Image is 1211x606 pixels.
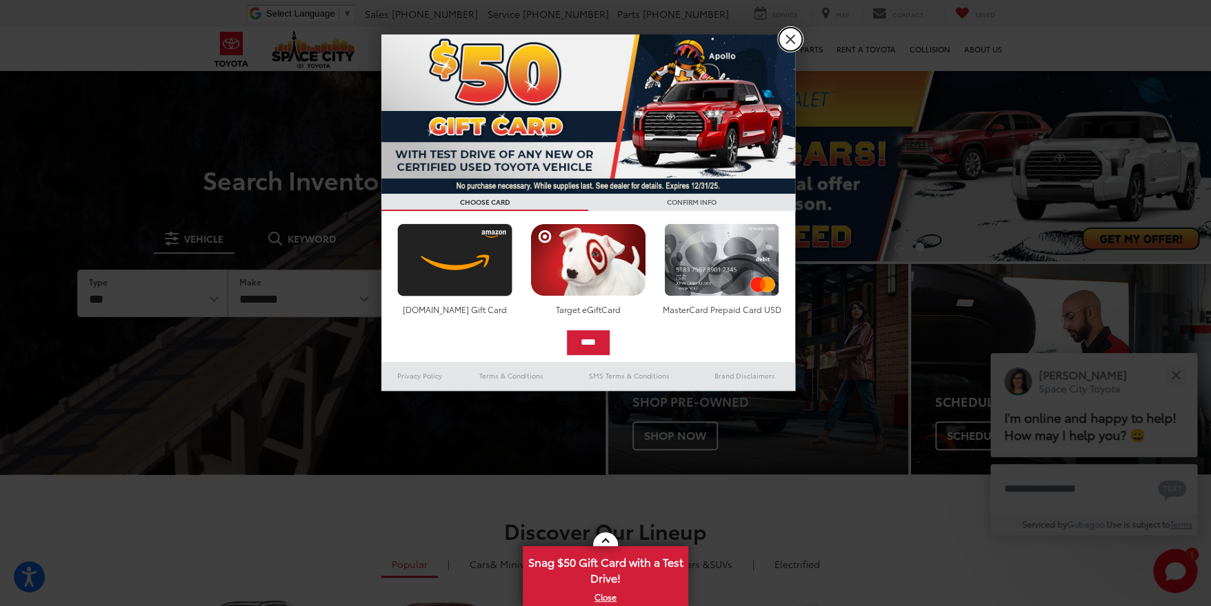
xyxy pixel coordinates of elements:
a: Brand Disclaimers [694,367,795,384]
img: 53411_top_152338.jpg [381,34,795,194]
div: MasterCard Prepaid Card USD [661,303,783,315]
div: Target eGiftCard [527,303,649,315]
div: [DOMAIN_NAME] Gift Card [394,303,516,315]
a: Terms & Conditions [459,367,564,384]
h3: CONFIRM INFO [588,194,795,211]
h3: CHOOSE CARD [381,194,588,211]
span: Snag $50 Gift Card with a Test Drive! [524,547,687,589]
a: SMS Terms & Conditions [564,367,694,384]
a: Privacy Policy [381,367,459,384]
img: mastercard.png [661,223,783,296]
img: targetcard.png [527,223,649,296]
img: amazoncard.png [394,223,516,296]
